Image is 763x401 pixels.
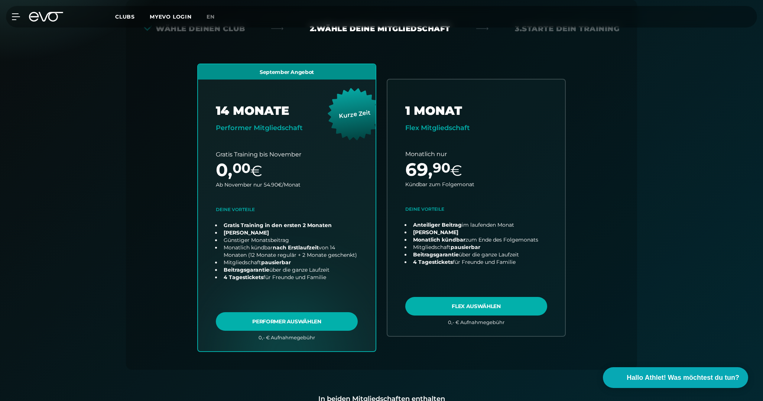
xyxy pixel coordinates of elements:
[207,13,215,20] span: en
[115,13,150,20] a: Clubs
[603,367,748,388] button: Hallo Athlet! Was möchtest du tun?
[150,13,192,20] a: MYEVO LOGIN
[198,64,376,351] a: choose plan
[627,373,739,383] span: Hallo Athlet! Was möchtest du tun?
[207,13,224,21] a: en
[387,80,565,336] a: choose plan
[115,13,135,20] span: Clubs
